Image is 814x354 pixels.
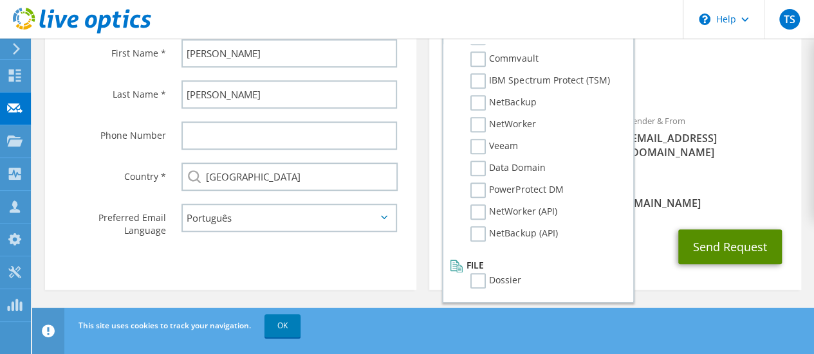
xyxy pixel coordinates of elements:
span: TS [779,9,800,30]
div: Sender & From [615,107,801,166]
label: NetWorker [470,117,535,132]
div: CC & Reply To [429,172,800,217]
label: Preferred Email Language [58,204,165,237]
label: Data Domain [470,161,545,176]
label: Last Name * [58,80,165,101]
div: Requested Collections [429,49,800,101]
label: PowerProtect DM [470,182,563,198]
svg: \n [699,13,710,25]
label: Veeam [470,139,518,154]
label: Commvault [470,51,538,67]
li: File [447,258,626,273]
label: NetBackup (API) [470,226,557,242]
label: NetBackup [470,95,536,111]
a: OK [264,314,301,337]
label: NetWorker (API) [470,204,557,220]
label: First Name * [58,39,165,60]
span: [EMAIL_ADDRESS][DOMAIN_NAME] [628,131,788,159]
button: Send Request [678,229,782,264]
label: Phone Number [58,121,165,142]
label: IBM Spectrum Protect (TSM) [470,73,609,89]
span: This site uses cookies to track your navigation. [79,320,251,331]
div: To [429,107,615,166]
label: Country * [58,163,165,183]
label: Dossier [470,273,521,288]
